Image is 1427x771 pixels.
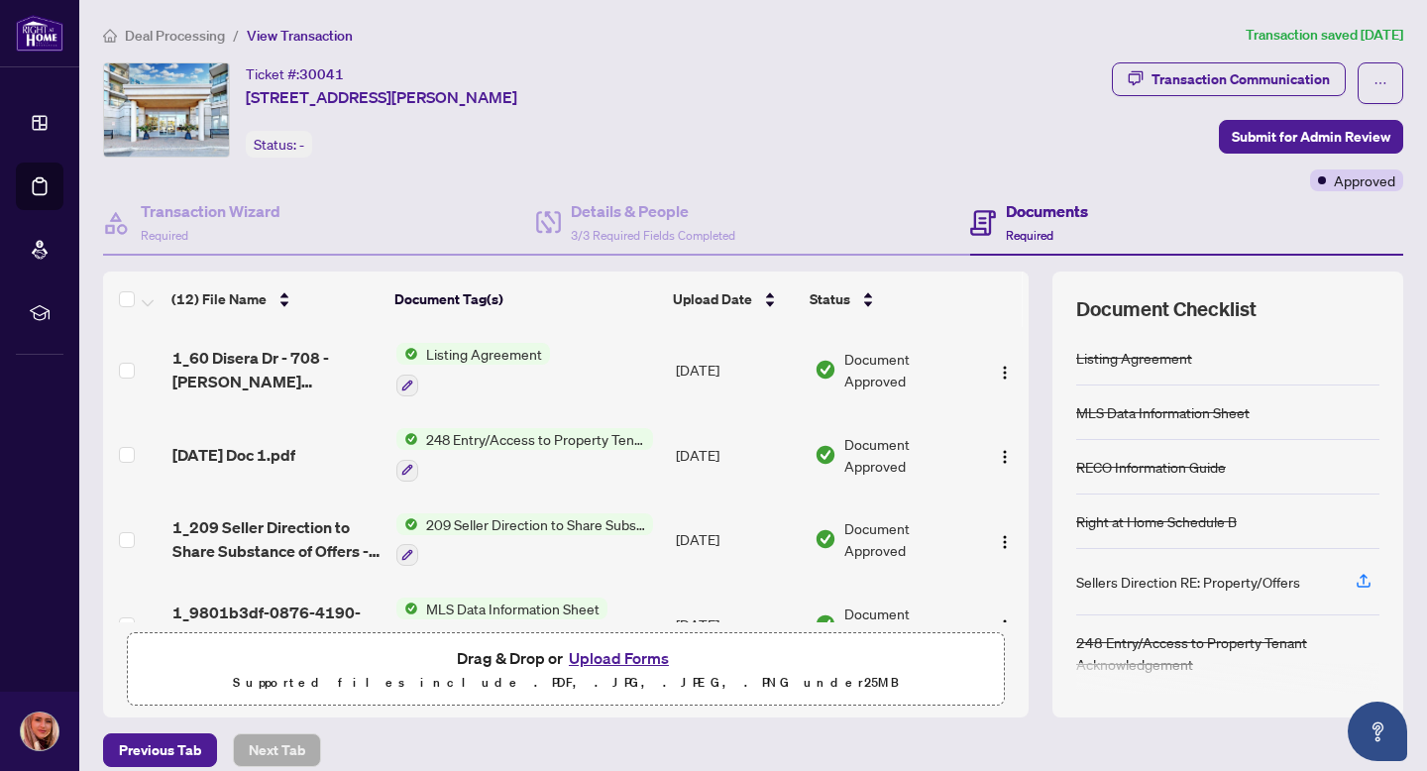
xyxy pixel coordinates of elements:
[1152,63,1330,95] div: Transaction Communication
[246,131,312,158] div: Status:
[668,327,807,412] td: [DATE]
[299,136,304,154] span: -
[172,515,381,563] span: 1_209 Seller Direction to Share Substance of Offers - PropTx-[PERSON_NAME] 2.pdf
[1006,199,1088,223] h4: Documents
[1076,510,1237,532] div: Right at Home Schedule B
[1076,347,1192,369] div: Listing Agreement
[233,24,239,47] li: /
[810,288,850,310] span: Status
[1076,571,1300,593] div: Sellers Direction RE: Property/Offers
[668,582,807,667] td: [DATE]
[396,343,550,396] button: Status IconListing Agreement
[844,603,972,646] span: Document Approved
[844,348,972,391] span: Document Approved
[140,671,992,695] p: Supported files include .PDF, .JPG, .JPEG, .PNG under 25 MB
[104,63,229,157] img: IMG-N12073374_1.jpg
[396,428,653,482] button: Status Icon248 Entry/Access to Property Tenant Acknowledgement
[1006,228,1053,243] span: Required
[125,27,225,45] span: Deal Processing
[802,272,974,327] th: Status
[103,29,117,43] span: home
[233,733,321,767] button: Next Tab
[1219,120,1403,154] button: Submit for Admin Review
[989,354,1021,385] button: Logo
[673,288,752,310] span: Upload Date
[457,645,675,671] span: Drag & Drop or
[989,439,1021,471] button: Logo
[246,85,517,109] span: [STREET_ADDRESS][PERSON_NAME]
[668,412,807,497] td: [DATE]
[997,449,1013,465] img: Logo
[1076,631,1379,675] div: 248 Entry/Access to Property Tenant Acknowledgement
[141,228,188,243] span: Required
[21,713,58,750] img: Profile Icon
[844,517,972,561] span: Document Approved
[1076,295,1257,323] span: Document Checklist
[418,343,550,365] span: Listing Agreement
[997,365,1013,381] img: Logo
[997,534,1013,550] img: Logo
[418,513,653,535] span: 209 Seller Direction to Share Substance of Offers
[815,444,836,466] img: Document Status
[172,443,295,467] span: [DATE] Doc 1.pdf
[989,608,1021,640] button: Logo
[1348,702,1407,761] button: Open asap
[396,598,607,651] button: Status IconMLS Data Information Sheet
[141,199,280,223] h4: Transaction Wizard
[246,62,344,85] div: Ticket #:
[172,601,381,648] span: 1_9801b3df-0876-4190-9aa8-aa6f9d9df39e.pdf
[1076,456,1226,478] div: RECO Information Guide
[997,618,1013,634] img: Logo
[1112,62,1346,96] button: Transaction Communication
[668,497,807,583] td: [DATE]
[815,613,836,635] img: Document Status
[119,734,201,766] span: Previous Tab
[989,523,1021,555] button: Logo
[171,288,267,310] span: (12) File Name
[563,645,675,671] button: Upload Forms
[815,528,836,550] img: Document Status
[396,513,653,567] button: Status Icon209 Seller Direction to Share Substance of Offers
[1334,169,1395,191] span: Approved
[571,199,735,223] h4: Details & People
[128,633,1004,707] span: Drag & Drop orUpload FormsSupported files include .PDF, .JPG, .JPEG, .PNG under25MB
[396,343,418,365] img: Status Icon
[665,272,803,327] th: Upload Date
[396,598,418,619] img: Status Icon
[386,272,665,327] th: Document Tag(s)
[164,272,386,327] th: (12) File Name
[172,346,381,393] span: 1_60 Disera Dr - 708 - [PERSON_NAME] Danilov_[DATE] 20_06_02.pdf
[418,428,653,450] span: 248 Entry/Access to Property Tenant Acknowledgement
[1246,24,1403,47] article: Transaction saved [DATE]
[247,27,353,45] span: View Transaction
[418,598,607,619] span: MLS Data Information Sheet
[815,359,836,381] img: Document Status
[1232,121,1390,153] span: Submit for Admin Review
[16,15,63,52] img: logo
[1076,401,1250,423] div: MLS Data Information Sheet
[396,513,418,535] img: Status Icon
[396,428,418,450] img: Status Icon
[299,65,344,83] span: 30041
[1373,76,1387,90] span: ellipsis
[571,228,735,243] span: 3/3 Required Fields Completed
[844,433,972,477] span: Document Approved
[103,733,217,767] button: Previous Tab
